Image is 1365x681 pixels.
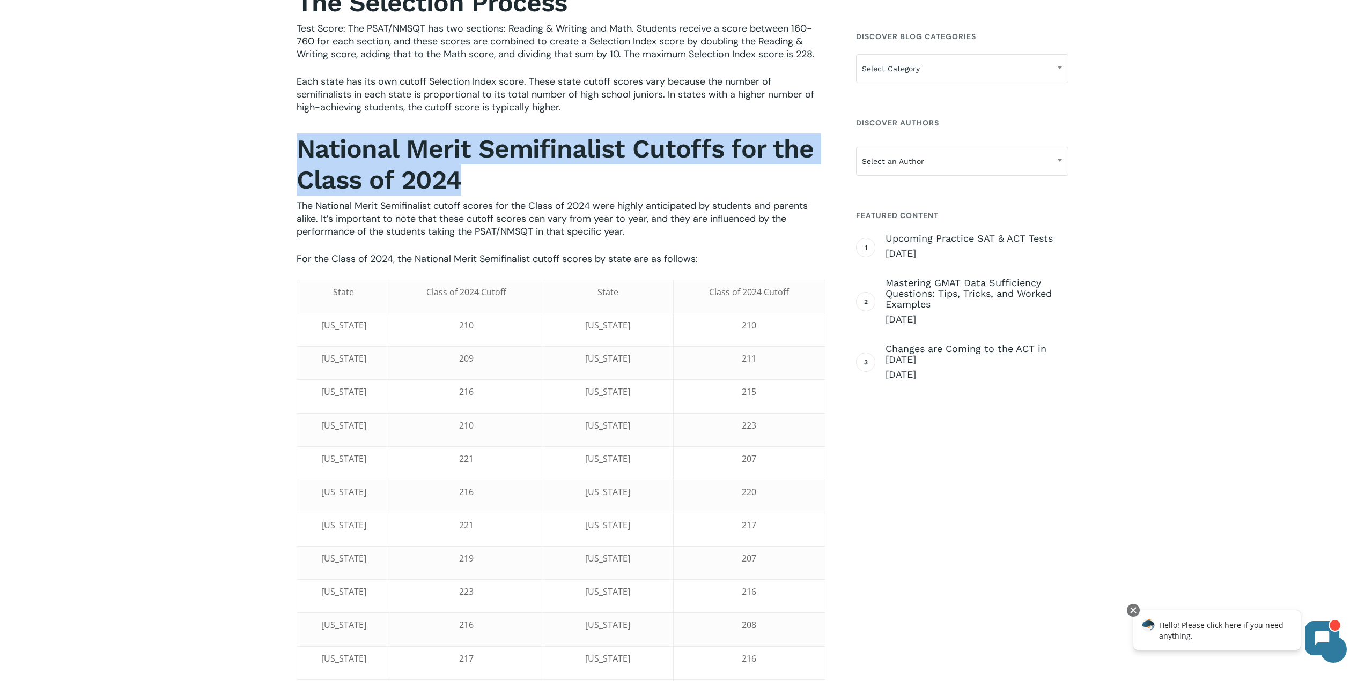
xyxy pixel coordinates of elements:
[321,420,366,431] span: [US_STATE]
[886,368,1068,381] span: [DATE]
[585,420,630,431] span: [US_STATE]
[321,486,366,498] span: [US_STATE]
[585,586,630,597] span: [US_STATE]
[742,586,756,597] span: 216
[585,453,630,465] span: [US_STATE]
[585,519,630,531] span: [US_STATE]
[459,619,474,631] span: 216
[321,653,366,664] span: [US_STATE]
[742,386,756,398] span: 215
[459,353,474,364] span: 209
[585,386,630,398] span: [US_STATE]
[886,278,1068,310] span: Mastering GMAT Data Sufficiency Questions: Tips, Tricks, and Worked Examples
[297,22,815,61] span: Test Score: The PSAT/NMSQT has two sections: Reading & Writing and Math. Students receive a score...
[585,552,630,564] span: [US_STATE]
[585,619,630,631] span: [US_STATE]
[459,519,474,531] span: 221
[742,453,756,465] span: 207
[426,286,506,298] span: Class of 2024 Cutoff
[742,420,756,431] span: 223
[321,453,366,465] span: [US_STATE]
[459,386,474,398] span: 216
[321,319,366,331] span: [US_STATE]
[857,150,1068,173] span: Select an Author
[297,252,698,265] span: For the Class of 2024, the National Merit Semifinalist cutoff scores by state are as follows:
[857,57,1068,80] span: Select Category
[886,233,1068,244] span: Upcoming Practice SAT & ACT Tests
[321,586,366,597] span: [US_STATE]
[886,343,1068,381] a: Changes are Coming to the ACT in [DATE] [DATE]
[297,133,814,195] b: National Merit Semifinalist Cutoffs for the Class of 2024
[742,486,756,498] span: 220
[459,319,474,331] span: 210
[886,278,1068,326] a: Mastering GMAT Data Sufficiency Questions: Tips, Tricks, and Worked Examples [DATE]
[585,319,630,331] span: [US_STATE]
[742,552,756,564] span: 207
[585,353,630,364] span: [US_STATE]
[856,27,1068,46] h4: Discover Blog Categories
[321,353,366,364] span: [US_STATE]
[856,147,1068,176] span: Select an Author
[742,653,756,664] span: 216
[585,653,630,664] span: [US_STATE]
[886,343,1068,365] span: Changes are Coming to the ACT in [DATE]
[459,420,474,431] span: 210
[1122,602,1350,666] iframe: Chatbot
[742,619,756,631] span: 208
[459,552,474,564] span: 219
[459,586,474,597] span: 223
[742,319,756,331] span: 210
[459,486,474,498] span: 216
[886,313,1068,326] span: [DATE]
[886,233,1068,260] a: Upcoming Practice SAT & ACT Tests [DATE]
[597,286,618,298] span: State
[297,75,814,114] span: Each state has its own cutoff Selection Index score. These state cutoff scores vary because the n...
[856,54,1068,83] span: Select Category
[321,519,366,531] span: [US_STATE]
[742,353,756,364] span: 211
[742,519,756,531] span: 217
[297,199,808,238] span: The National Merit Semifinalist cutoff scores for the Class of 2024 were highly anticipated by st...
[459,653,474,664] span: 217
[321,619,366,631] span: [US_STATE]
[886,247,1068,260] span: [DATE]
[333,286,354,298] span: State
[585,486,630,498] span: [US_STATE]
[459,453,474,465] span: 221
[856,206,1068,225] h4: Featured Content
[321,386,366,398] span: [US_STATE]
[856,113,1068,132] h4: Discover Authors
[709,286,789,298] span: Class of 2024 Cutoff
[321,552,366,564] span: [US_STATE]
